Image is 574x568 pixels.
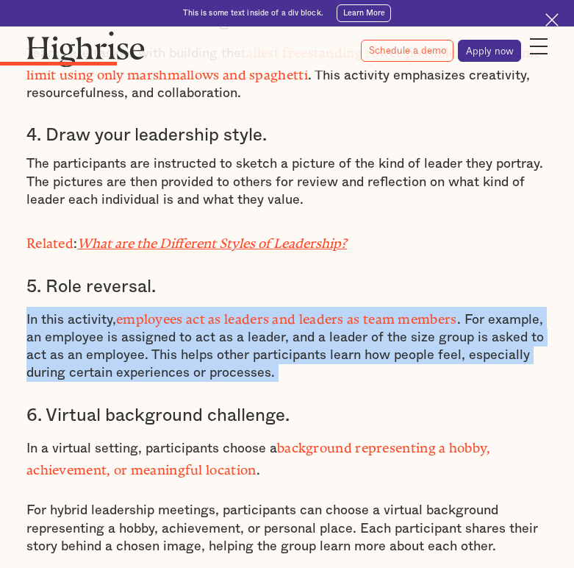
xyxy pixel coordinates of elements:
[26,307,548,383] p: In this activity, . For example, an employee is assigned to act as a leader, and a leader of the ...
[26,45,542,76] strong: tallest freestanding tower possible within a time limit using only marshmallows and spaghetti
[545,13,559,26] img: Cross icon
[116,311,457,320] strong: employees act as leaders and leaders as team members
[361,40,453,62] a: Schedule a demo
[26,502,548,555] p: For hybrid leadership meetings, participants can choose a virtual background representing a hobby...
[26,405,548,427] h3: 6. Virtual background challenge.
[26,436,548,480] p: In a virtual setting, participants choose a .
[26,440,491,471] strong: background representing a hobby, achievement, or meaningful location
[26,276,548,298] h3: 5. Role reversal.
[26,40,548,103] p: Teams are tasked with building the . This activity emphasizes creativity, resourcefulness, and co...
[26,124,548,146] h3: 4. Draw your leadership style.
[26,31,145,67] img: Highrise logo
[458,40,521,62] a: Apply now
[183,8,323,18] div: This is some text inside of a div block.
[26,155,548,209] p: The participants are instructed to sketch a picture of the kind of leader they portray. The pictu...
[26,235,73,244] strong: Related
[337,4,392,22] a: Learn More
[77,235,347,244] a: What are the Different Styles of Leadership?
[26,231,548,253] p: :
